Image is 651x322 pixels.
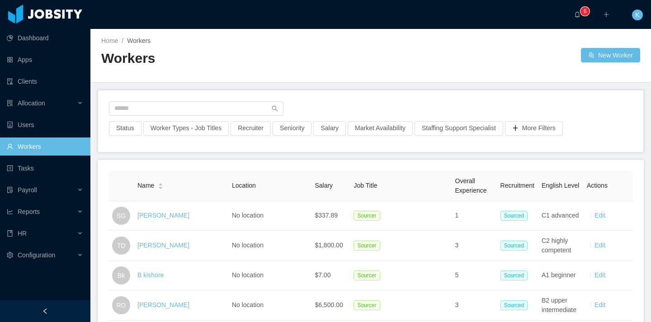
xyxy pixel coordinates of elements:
[158,185,163,188] i: icon: caret-down
[7,72,83,90] a: icon: auditClients
[415,121,503,136] button: Staffing Support Specialist
[594,241,605,249] a: Edit
[137,212,189,219] a: [PERSON_NAME]
[18,186,37,194] span: Payroll
[7,187,13,193] i: icon: file-protect
[500,241,532,249] a: Sourced
[228,261,311,290] td: No location
[7,159,83,177] a: icon: profileTasks
[228,201,311,231] td: No location
[7,51,83,69] a: icon: appstoreApps
[354,270,380,280] span: Sourcer
[101,37,118,44] a: Home
[500,300,528,310] span: Sourced
[127,37,151,44] span: Workers
[7,208,13,215] i: icon: line-chart
[137,271,164,279] a: B kishore
[122,37,123,44] span: /
[452,261,497,290] td: 5
[158,182,163,185] i: icon: caret-up
[587,182,608,189] span: Actions
[315,212,338,219] span: $337.89
[272,105,278,112] i: icon: search
[452,231,497,261] td: 3
[137,241,189,249] a: [PERSON_NAME]
[18,99,45,107] span: Allocation
[594,301,605,308] a: Edit
[18,251,55,259] span: Configuration
[143,121,229,136] button: Worker Types - Job Titles
[7,230,13,237] i: icon: book
[635,9,639,20] span: K
[500,182,534,189] span: Recruitment
[231,121,271,136] button: Recruiter
[538,261,583,290] td: A1 beginner
[452,290,497,321] td: 3
[313,121,346,136] button: Salary
[500,271,532,279] a: Sourced
[117,237,126,255] span: TD
[315,241,343,249] span: $1,800.00
[117,207,126,225] span: SG
[109,121,142,136] button: Status
[594,271,605,279] a: Edit
[500,212,532,219] a: Sourced
[538,231,583,261] td: C2 highly competent
[574,11,580,18] i: icon: bell
[505,121,563,136] button: icon: plusMore Filters
[581,48,640,62] button: icon: usergroup-addNew Worker
[315,182,333,189] span: Salary
[101,49,371,68] h2: Workers
[18,230,27,237] span: HR
[118,266,125,284] span: Bk
[7,252,13,258] i: icon: setting
[137,181,154,190] span: Name
[603,11,609,18] i: icon: plus
[354,241,380,251] span: Sourcer
[7,100,13,106] i: icon: solution
[542,182,579,189] span: English Level
[354,182,377,189] span: Job Title
[500,270,528,280] span: Sourced
[354,300,380,310] span: Sourcer
[538,201,583,231] td: C1 advanced
[452,201,497,231] td: 1
[18,208,40,215] span: Reports
[354,211,380,221] span: Sourcer
[315,301,343,308] span: $6,500.00
[158,182,163,188] div: Sort
[500,301,532,308] a: Sourced
[580,7,590,16] sup: 6
[273,121,311,136] button: Seniority
[228,290,311,321] td: No location
[7,116,83,134] a: icon: robotUsers
[137,301,189,308] a: [PERSON_NAME]
[500,241,528,251] span: Sourced
[228,231,311,261] td: No location
[7,29,83,47] a: icon: pie-chartDashboard
[117,296,126,314] span: RO
[594,212,605,219] a: Edit
[584,7,587,16] p: 6
[315,271,330,279] span: $7.00
[7,137,83,156] a: icon: userWorkers
[348,121,413,136] button: Market Availability
[500,211,528,221] span: Sourced
[538,290,583,321] td: B2 upper intermediate
[232,182,256,189] span: Location
[455,177,487,194] span: Overall Experience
